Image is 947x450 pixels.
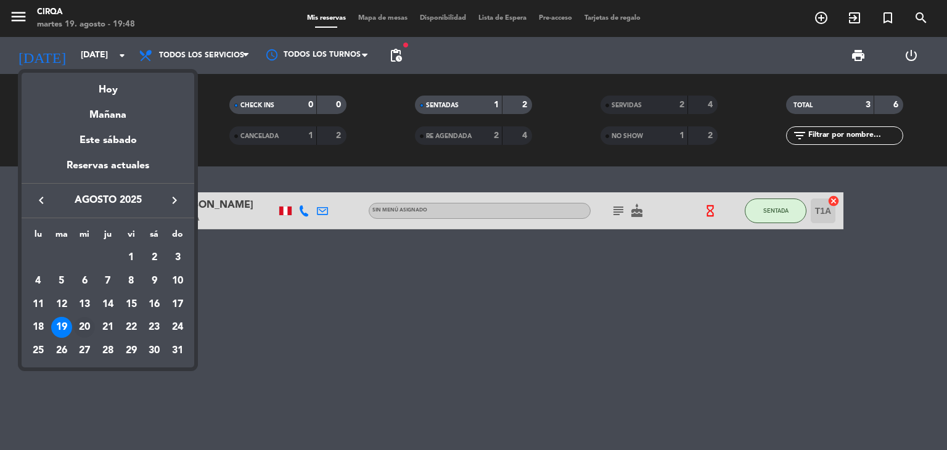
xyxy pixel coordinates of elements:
[121,294,142,315] div: 15
[120,246,143,269] td: 1 de agosto de 2025
[74,340,95,361] div: 27
[50,293,73,316] td: 12 de agosto de 2025
[74,317,95,338] div: 20
[121,271,142,292] div: 8
[166,227,189,247] th: domingo
[27,316,50,339] td: 18 de agosto de 2025
[28,294,49,315] div: 11
[28,340,49,361] div: 25
[143,293,166,316] td: 16 de agosto de 2025
[144,317,165,338] div: 23
[96,269,120,293] td: 7 de agosto de 2025
[121,317,142,338] div: 22
[167,317,188,338] div: 24
[27,293,50,316] td: 11 de agosto de 2025
[50,269,73,293] td: 5 de agosto de 2025
[51,271,72,292] div: 5
[96,293,120,316] td: 14 de agosto de 2025
[51,340,72,361] div: 26
[120,293,143,316] td: 15 de agosto de 2025
[167,294,188,315] div: 17
[120,316,143,339] td: 22 de agosto de 2025
[121,247,142,268] div: 1
[74,294,95,315] div: 13
[73,316,96,339] td: 20 de agosto de 2025
[96,316,120,339] td: 21 de agosto de 2025
[51,294,72,315] div: 12
[120,269,143,293] td: 8 de agosto de 2025
[50,227,73,247] th: martes
[27,269,50,293] td: 4 de agosto de 2025
[166,339,189,362] td: 31 de agosto de 2025
[120,339,143,362] td: 29 de agosto de 2025
[167,271,188,292] div: 10
[51,317,72,338] div: 19
[73,293,96,316] td: 13 de agosto de 2025
[96,339,120,362] td: 28 de agosto de 2025
[121,340,142,361] div: 29
[120,227,143,247] th: viernes
[97,294,118,315] div: 14
[144,340,165,361] div: 30
[73,269,96,293] td: 6 de agosto de 2025
[22,73,194,98] div: Hoy
[166,293,189,316] td: 17 de agosto de 2025
[34,193,49,208] i: keyboard_arrow_left
[144,247,165,268] div: 2
[30,192,52,208] button: keyboard_arrow_left
[143,269,166,293] td: 9 de agosto de 2025
[166,269,189,293] td: 10 de agosto de 2025
[50,316,73,339] td: 19 de agosto de 2025
[167,247,188,268] div: 3
[28,271,49,292] div: 4
[27,339,50,362] td: 25 de agosto de 2025
[27,227,50,247] th: lunes
[166,316,189,339] td: 24 de agosto de 2025
[74,271,95,292] div: 6
[97,317,118,338] div: 21
[144,271,165,292] div: 9
[97,340,118,361] div: 28
[143,316,166,339] td: 23 de agosto de 2025
[167,193,182,208] i: keyboard_arrow_right
[97,271,118,292] div: 7
[22,158,194,183] div: Reservas actuales
[144,294,165,315] div: 16
[167,340,188,361] div: 31
[143,227,166,247] th: sábado
[22,123,194,158] div: Este sábado
[52,192,163,208] span: agosto 2025
[73,339,96,362] td: 27 de agosto de 2025
[27,246,120,269] td: AGO.
[50,339,73,362] td: 26 de agosto de 2025
[22,98,194,123] div: Mañana
[143,339,166,362] td: 30 de agosto de 2025
[143,246,166,269] td: 2 de agosto de 2025
[166,246,189,269] td: 3 de agosto de 2025
[163,192,186,208] button: keyboard_arrow_right
[28,317,49,338] div: 18
[96,227,120,247] th: jueves
[73,227,96,247] th: miércoles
